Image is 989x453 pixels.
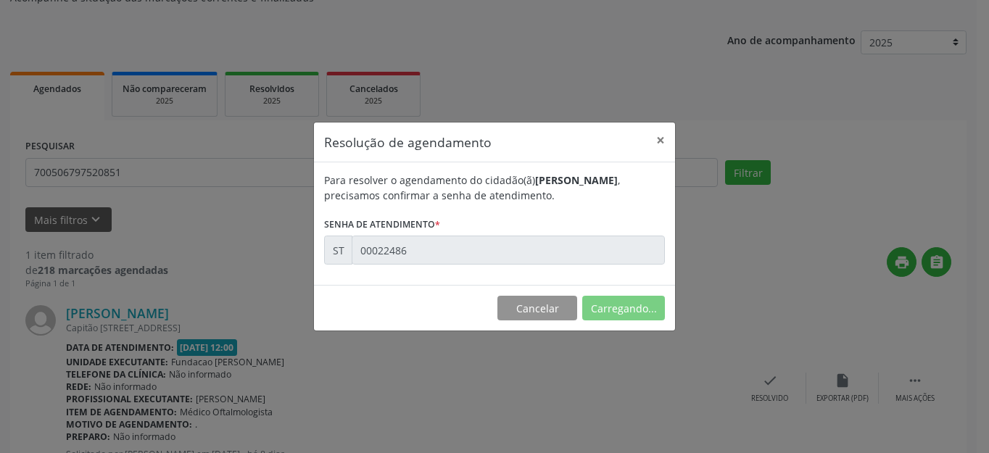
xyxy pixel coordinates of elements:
[535,173,618,187] b: [PERSON_NAME]
[324,236,352,265] div: ST
[324,173,665,203] div: Para resolver o agendamento do cidadão(ã) , precisamos confirmar a senha de atendimento.
[582,296,665,320] button: Carregando...
[324,213,440,236] label: Senha de atendimento
[646,122,675,158] button: Close
[324,133,492,151] h5: Resolução de agendamento
[497,296,577,320] button: Cancelar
